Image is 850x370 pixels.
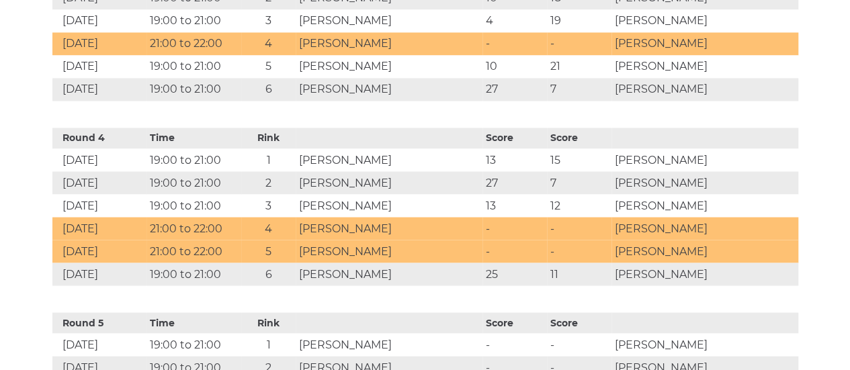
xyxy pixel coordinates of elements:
td: - [547,240,611,263]
td: - [482,217,547,240]
td: [PERSON_NAME] [611,194,798,217]
td: [DATE] [52,333,147,356]
th: Rink [241,312,296,333]
td: 1 [241,148,296,171]
td: - [547,32,611,55]
td: [PERSON_NAME] [611,240,798,263]
td: [PERSON_NAME] [296,9,482,32]
td: [PERSON_NAME] [611,217,798,240]
td: - [482,32,547,55]
td: [PERSON_NAME] [296,32,482,55]
td: [DATE] [52,194,147,217]
td: 19:00 to 21:00 [146,194,241,217]
td: 11 [547,263,611,285]
td: [PERSON_NAME] [611,55,798,78]
th: Round 4 [52,128,147,148]
td: 3 [241,194,296,217]
td: [PERSON_NAME] [296,55,482,78]
td: [PERSON_NAME] [296,148,482,171]
td: 19:00 to 21:00 [146,9,241,32]
td: 6 [241,263,296,285]
td: 21 [547,55,611,78]
td: [PERSON_NAME] [611,32,798,55]
th: Score [482,312,547,333]
td: 21:00 to 22:00 [146,217,241,240]
th: Time [146,128,241,148]
td: 13 [482,148,547,171]
td: 12 [547,194,611,217]
td: 27 [482,171,547,194]
td: 13 [482,194,547,217]
td: 19:00 to 21:00 [146,333,241,356]
td: [PERSON_NAME] [296,333,482,356]
td: [DATE] [52,148,147,171]
td: 27 [482,78,547,101]
td: - [482,333,547,356]
td: - [482,240,547,263]
td: [DATE] [52,32,147,55]
td: 10 [482,55,547,78]
td: [PERSON_NAME] [296,217,482,240]
th: Time [146,312,241,333]
td: [DATE] [52,171,147,194]
td: [PERSON_NAME] [296,171,482,194]
td: [PERSON_NAME] [611,148,798,171]
td: [PERSON_NAME] [296,240,482,263]
td: [PERSON_NAME] [611,9,798,32]
td: 6 [241,78,296,101]
td: [PERSON_NAME] [611,263,798,285]
td: 19:00 to 21:00 [146,55,241,78]
td: [DATE] [52,240,147,263]
th: Rink [241,128,296,148]
td: 7 [547,171,611,194]
td: 1 [241,333,296,356]
td: [PERSON_NAME] [611,171,798,194]
td: - [547,333,611,356]
td: 4 [241,217,296,240]
td: [PERSON_NAME] [296,78,482,101]
td: 4 [241,32,296,55]
td: 21:00 to 22:00 [146,240,241,263]
td: [DATE] [52,78,147,101]
td: 2 [241,171,296,194]
th: Score [547,128,611,148]
td: 15 [547,148,611,171]
td: 5 [241,240,296,263]
th: Score [482,128,547,148]
td: 19:00 to 21:00 [146,171,241,194]
td: [DATE] [52,263,147,285]
th: Round 5 [52,312,147,333]
td: 19:00 to 21:00 [146,78,241,101]
td: - [547,217,611,240]
td: 5 [241,55,296,78]
td: [PERSON_NAME] [296,194,482,217]
td: 21:00 to 22:00 [146,32,241,55]
td: [DATE] [52,217,147,240]
td: 7 [547,78,611,101]
td: [PERSON_NAME] [296,263,482,285]
td: [PERSON_NAME] [611,78,798,101]
td: 19 [547,9,611,32]
td: 19:00 to 21:00 [146,148,241,171]
td: 4 [482,9,547,32]
td: 19:00 to 21:00 [146,263,241,285]
td: [PERSON_NAME] [611,333,798,356]
td: [DATE] [52,55,147,78]
td: 25 [482,263,547,285]
th: Score [547,312,611,333]
td: 3 [241,9,296,32]
td: [DATE] [52,9,147,32]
